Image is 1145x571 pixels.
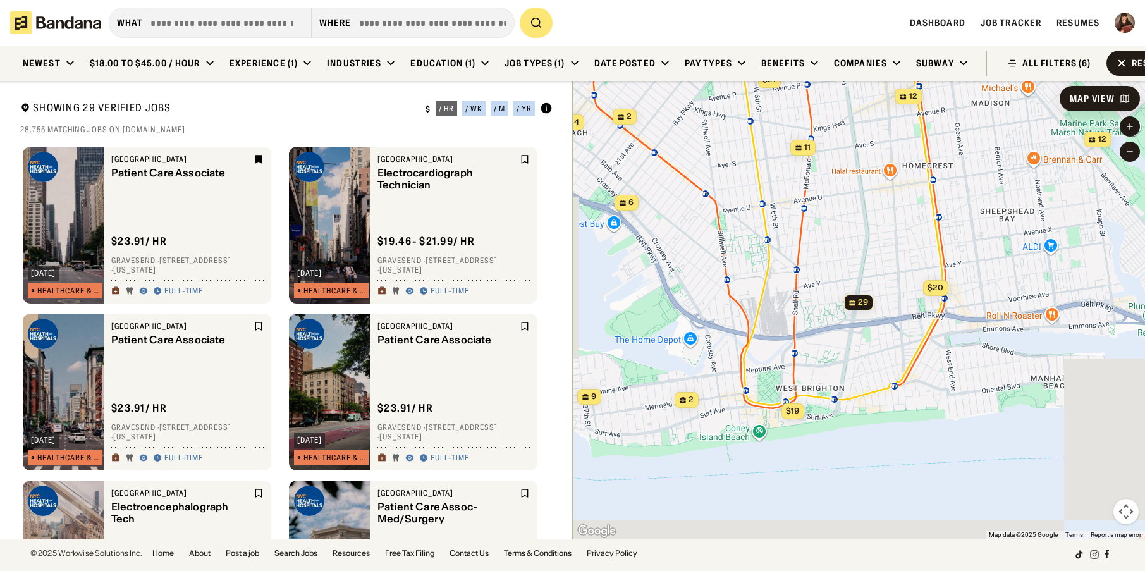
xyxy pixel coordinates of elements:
[505,58,565,69] div: Job Types (1)
[20,142,553,549] div: grid
[574,117,579,128] span: 4
[377,235,475,248] div: $ 19.46 - $21.99 / hr
[37,287,99,295] div: Healthcare & Mental Health
[909,91,917,102] span: 12
[28,486,58,516] img: NYC Health & Hospitals logo
[294,152,324,182] img: NYC Health & Hospitals logo
[916,58,954,69] div: Subway
[297,436,322,444] div: [DATE]
[591,391,596,402] span: 9
[111,255,264,275] div: Gravesend · [STREET_ADDRESS] · [US_STATE]
[1091,531,1141,538] a: Report a map error
[377,321,517,331] div: [GEOGRAPHIC_DATA]
[576,523,618,539] a: Open this area in Google Maps (opens a new window)
[1070,94,1115,103] div: Map View
[431,453,469,464] div: Full-time
[377,402,433,415] div: $ 23.91 / hr
[111,235,167,248] div: $ 23.91 / hr
[303,287,365,295] div: Healthcare & Mental Health
[1113,499,1139,524] button: Map camera controls
[226,550,259,557] a: Post a job
[1098,134,1106,145] span: 12
[1065,531,1083,538] a: Terms (opens in new tab)
[377,501,517,525] div: Patient Care Assoc-Med/Surgery
[410,58,475,69] div: Education (1)
[303,454,365,462] div: Healthcare & Mental Health
[858,297,868,308] span: 29
[164,453,203,464] div: Full-time
[111,422,264,442] div: Gravesend · [STREET_ADDRESS] · [US_STATE]
[761,58,805,69] div: Benefits
[164,286,203,297] div: Full-time
[274,550,317,557] a: Search Jobs
[587,550,637,557] a: Privacy Policy
[20,101,415,117] div: Showing 29 Verified Jobs
[28,152,58,182] img: NYC Health & Hospitals logo
[628,197,634,208] span: 6
[319,17,352,28] div: Where
[28,319,58,349] img: NYC Health & Hospitals logo
[31,269,56,277] div: [DATE]
[294,486,324,516] img: NYC Health & Hospitals logo
[385,550,434,557] a: Free Tax Filing
[450,550,489,557] a: Contact Us
[111,321,251,331] div: [GEOGRAPHIC_DATA]
[37,454,99,462] div: Healthcare & Mental Health
[117,17,143,28] div: what
[989,531,1058,538] span: Map data ©2025 Google
[152,550,174,557] a: Home
[627,111,632,122] span: 2
[594,58,656,69] div: Date Posted
[294,319,324,349] img: NYC Health & Hospitals logo
[928,283,943,292] span: $20
[910,17,965,28] a: Dashboard
[111,334,251,346] div: Patient Care Associate
[20,125,553,135] div: 28,755 matching jobs on [DOMAIN_NAME]
[494,105,505,113] div: / m
[377,488,517,498] div: [GEOGRAPHIC_DATA]
[23,58,61,69] div: Newest
[576,523,618,539] img: Google
[377,255,530,275] div: Gravesend · [STREET_ADDRESS] · [US_STATE]
[685,58,732,69] div: Pay Types
[30,550,142,557] div: © 2025 Workwise Solutions Inc.
[377,422,530,442] div: Gravesend · [STREET_ADDRESS] · [US_STATE]
[786,406,799,415] span: $19
[426,104,431,114] div: $
[689,395,694,405] span: 2
[504,550,572,557] a: Terms & Conditions
[465,105,482,113] div: / wk
[1022,59,1091,68] div: ALL FILTERS (6)
[377,334,517,346] div: Patient Care Associate
[230,58,298,69] div: Experience (1)
[111,402,167,415] div: $ 23.91 / hr
[762,75,776,84] span: $21
[1115,13,1135,33] img: Profile photo
[834,58,887,69] div: Companies
[377,154,517,164] div: [GEOGRAPHIC_DATA]
[90,58,200,69] div: $18.00 to $45.00 / hour
[517,105,532,113] div: / yr
[1056,17,1099,28] a: Resumes
[297,269,322,277] div: [DATE]
[333,550,370,557] a: Resources
[439,105,454,113] div: / hr
[111,154,251,164] div: [GEOGRAPHIC_DATA]
[111,488,251,498] div: [GEOGRAPHIC_DATA]
[189,550,211,557] a: About
[327,58,381,69] div: Industries
[377,167,517,191] div: Electrocardiograph Technician
[981,17,1041,28] a: Job Tracker
[111,501,251,525] div: Electroencephalograph Tech
[804,142,811,153] span: 11
[31,436,56,444] div: [DATE]
[111,167,251,179] div: Patient Care Associate
[431,286,469,297] div: Full-time
[10,11,101,34] img: Bandana logotype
